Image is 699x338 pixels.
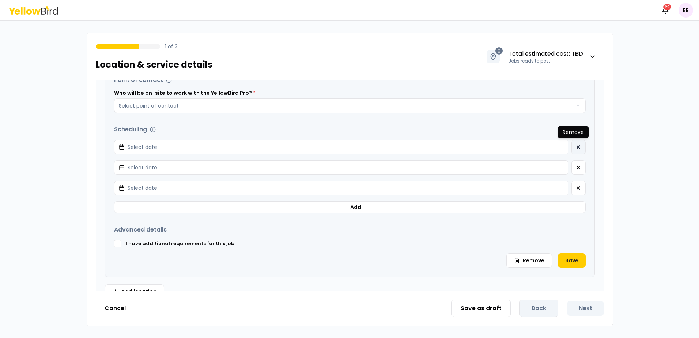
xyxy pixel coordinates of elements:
[114,201,586,213] button: Add
[506,253,552,268] button: Remove
[165,43,178,50] p: 1 of 2
[658,3,673,18] button: 29
[114,225,586,234] h3: Advanced details
[571,49,583,58] strong: TBD
[114,140,568,154] button: Select date
[662,4,672,10] div: 29
[558,253,586,268] button: Save
[114,125,147,134] h3: Scheduling
[126,240,234,247] label: I have additional requirements for this job
[509,49,583,58] span: Total estimated cost :
[114,98,586,113] button: Select point of contact
[509,58,550,64] span: Jobs ready to post
[128,164,157,171] span: Select date
[128,184,157,192] span: Select date
[105,284,164,299] button: Add location
[128,143,157,151] span: Select date
[121,288,156,295] span: Add location
[679,3,693,18] span: EB
[114,160,568,175] button: Select date
[563,128,584,136] p: Remove
[479,42,604,72] button: 0Total estimated cost: TBDJobs ready to post
[495,47,503,55] span: 0
[96,59,212,71] h1: Location & service details
[114,181,568,195] button: Select date
[451,300,511,317] button: Save as draft
[96,301,135,316] button: Cancel
[114,90,586,95] label: Who will be on-site to work with the YellowBird Pro?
